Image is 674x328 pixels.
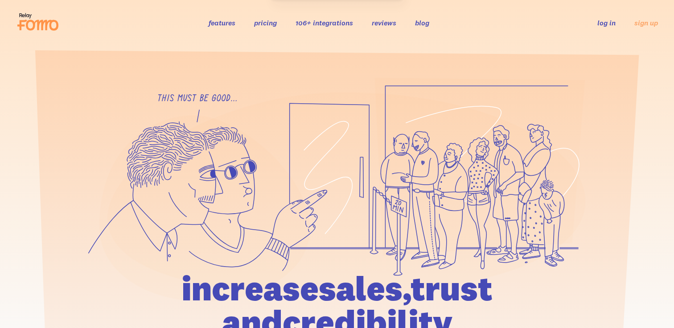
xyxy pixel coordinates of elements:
a: 106+ integrations [296,18,353,27]
a: features [209,18,235,27]
a: log in [597,18,616,27]
a: reviews [372,18,396,27]
a: sign up [634,18,658,28]
a: blog [415,18,429,27]
a: pricing [254,18,277,27]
